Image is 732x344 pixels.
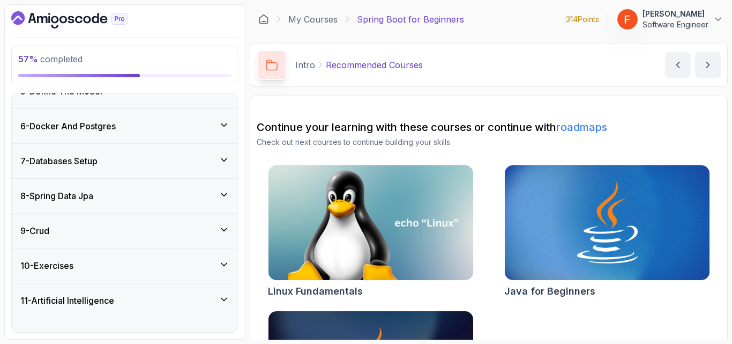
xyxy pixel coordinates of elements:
button: 11-Artificial Intelligence [12,283,238,318]
h2: Linux Fundamentals [268,284,363,299]
button: 8-Spring Data Jpa [12,179,238,213]
button: user profile image[PERSON_NAME]Software Engineer [617,9,723,30]
a: roadmaps [556,121,607,134]
p: Recommended Courses [326,58,423,71]
button: 9-Crud [12,214,238,248]
p: Spring Boot for Beginners [357,13,464,26]
a: Linux Fundamentals cardLinux Fundamentals [268,165,474,299]
h3: 7 - Databases Setup [20,155,98,167]
p: Intro [295,58,315,71]
button: previous content [665,52,691,78]
p: [PERSON_NAME] [643,9,708,19]
p: 314 Points [566,14,599,25]
span: completed [18,54,83,64]
h2: Continue your learning with these courses or continue with [257,120,721,135]
button: 7-Databases Setup [12,144,238,178]
a: Java for Beginners cardJava for Beginners [504,165,710,299]
a: My Courses [288,13,338,26]
img: Java for Beginners card [505,165,709,280]
h3: 6 - Docker And Postgres [20,120,116,133]
button: next content [695,52,721,78]
h3: 8 - Spring Data Jpa [20,189,93,202]
img: Linux Fundamentals card [268,165,473,280]
img: user profile image [617,9,638,30]
button: 6-Docker And Postgres [12,109,238,143]
a: Dashboard [11,11,153,28]
button: 10-Exercises [12,248,238,283]
h3: 12 - Outro [20,329,56,342]
p: Check out next courses to continue building your skills. [257,137,721,148]
h2: Java for Beginners [504,284,595,299]
h3: 9 - Crud [20,224,49,237]
a: Dashboard [258,14,269,25]
h3: 11 - Artificial Intelligence [20,294,114,307]
p: Software Engineer [643,19,708,30]
h3: 10 - Exercises [20,259,73,272]
span: 57 % [18,54,38,64]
